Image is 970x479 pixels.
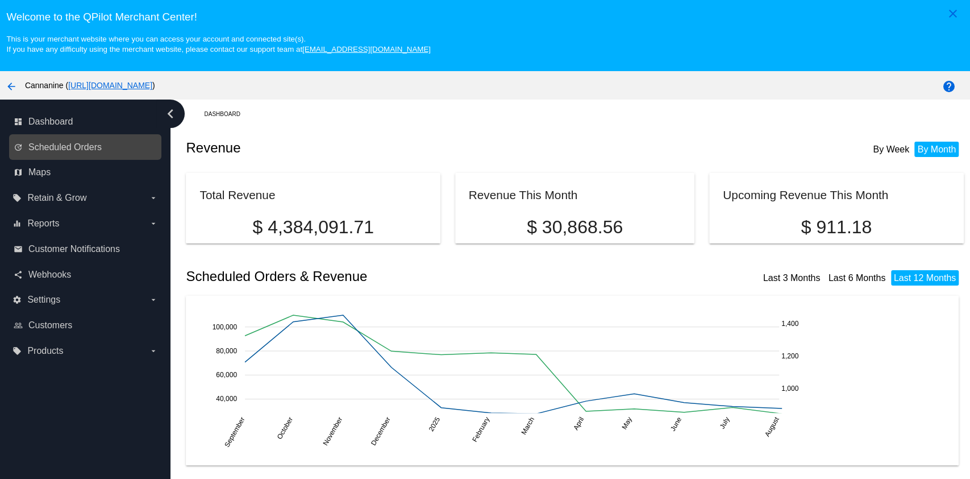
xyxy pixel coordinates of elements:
i: map [14,168,23,177]
text: October [276,416,294,441]
a: email Customer Notifications [14,240,158,258]
a: Last 3 Months [763,273,821,283]
i: equalizer [13,219,22,228]
small: This is your merchant website where you can access your account and connected site(s). If you hav... [6,35,430,53]
text: November [322,416,344,447]
span: Settings [27,295,60,305]
i: local_offer [13,346,22,356]
i: share [14,270,23,279]
a: [URL][DOMAIN_NAME] [68,81,152,90]
text: 80,000 [217,347,238,355]
li: By Month [914,142,959,157]
text: 100,000 [213,323,238,331]
i: settings [13,295,22,304]
h2: Total Revenue [199,188,275,201]
text: 1,200 [781,352,798,360]
text: April [572,416,586,432]
span: Retain & Grow [27,193,86,203]
span: Customers [28,320,72,331]
i: arrow_drop_down [149,193,158,203]
a: Last 12 Months [894,273,956,283]
a: Dashboard [204,105,250,123]
mat-icon: arrow_back [5,80,18,93]
a: share Webhooks [14,266,158,284]
h2: Revenue This Month [469,188,578,201]
span: Customer Notifications [28,244,120,254]
span: Webhooks [28,270,71,280]
a: Last 6 Months [829,273,886,283]
a: [EMAIL_ADDRESS][DOMAIN_NAME] [302,45,431,53]
span: Reports [27,218,59,229]
h3: Welcome to the QPilot Merchant Center! [6,11,963,23]
text: September [223,416,247,449]
p: $ 911.18 [723,217,950,238]
span: Cannanine ( ) [25,81,155,90]
text: February [471,416,491,444]
text: May [621,416,634,431]
a: update Scheduled Orders [14,138,158,156]
text: December [369,416,392,447]
text: 40,000 [217,395,238,403]
text: 1,400 [781,320,798,328]
i: update [14,143,23,152]
i: arrow_drop_down [149,295,158,304]
p: $ 4,384,091.71 [199,217,426,238]
li: By Week [870,142,912,157]
mat-icon: help [942,80,956,93]
text: 2025 [427,415,442,432]
text: July [718,416,731,430]
a: dashboard Dashboard [14,113,158,131]
span: Products [27,346,63,356]
a: people_outline Customers [14,316,158,335]
h2: Upcoming Revenue This Month [723,188,888,201]
i: local_offer [13,193,22,203]
span: Dashboard [28,117,73,127]
i: arrow_drop_down [149,219,158,228]
span: Scheduled Orders [28,142,102,152]
p: $ 30,868.56 [469,217,681,238]
text: 1,000 [781,385,798,393]
mat-icon: close [946,7,960,20]
i: dashboard [14,117,23,126]
i: chevron_left [161,105,180,123]
a: map Maps [14,163,158,181]
i: email [14,245,23,254]
h2: Revenue [186,140,574,156]
i: arrow_drop_down [149,346,158,356]
text: March [520,416,536,436]
text: 60,000 [217,371,238,379]
h2: Scheduled Orders & Revenue [186,269,574,284]
text: August [763,415,781,438]
span: Maps [28,167,51,177]
text: June [669,415,683,432]
i: people_outline [14,321,23,330]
